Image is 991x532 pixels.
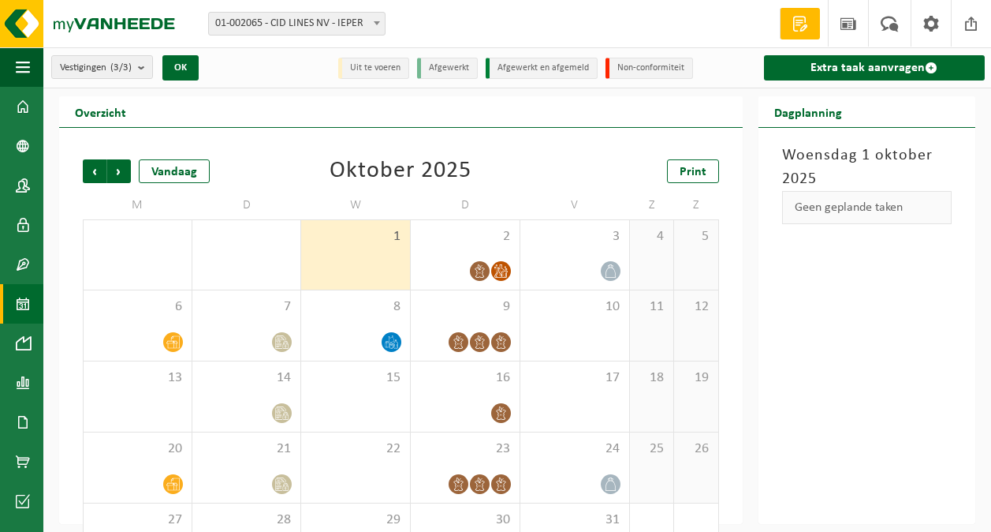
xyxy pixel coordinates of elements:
span: 20 [91,440,184,458]
td: D [411,191,520,219]
span: Vorige [83,159,106,183]
span: 24 [528,440,621,458]
span: Print [680,166,706,178]
button: Vestigingen(3/3) [51,55,153,79]
li: Non-conformiteit [605,58,693,79]
span: 01-002065 - CID LINES NV - IEPER [209,13,385,35]
span: 14 [200,369,293,387]
count: (3/3) [110,62,132,73]
td: D [192,191,302,219]
li: Afgewerkt en afgemeld [486,58,598,79]
span: 25 [638,440,665,458]
span: 23 [419,440,512,458]
span: 30 [419,511,512,529]
span: 29 [309,511,402,529]
div: Geen geplande taken [782,191,952,224]
li: Uit te voeren [338,58,409,79]
iframe: chat widget [8,497,263,532]
td: W [301,191,411,219]
span: 6 [91,298,184,316]
span: 4 [638,228,665,245]
li: Afgewerkt [417,58,478,79]
h3: Woensdag 1 oktober 2025 [782,144,952,191]
div: Oktober 2025 [330,159,471,183]
span: 3 [528,228,621,245]
span: 01-002065 - CID LINES NV - IEPER [208,12,386,36]
td: Z [630,191,674,219]
button: OK [162,55,199,81]
h2: Overzicht [59,96,142,127]
div: Vandaag [139,159,210,183]
span: 31 [528,511,621,529]
td: Z [674,191,719,219]
td: V [520,191,630,219]
span: 8 [309,298,402,316]
span: 9 [419,298,512,316]
span: 13 [91,369,184,387]
a: Print [667,159,719,183]
span: 16 [419,369,512,387]
span: 22 [309,440,402,458]
span: 11 [638,298,665,316]
span: 18 [638,369,665,387]
span: Volgende [107,159,131,183]
span: 19 [682,369,710,387]
span: 26 [682,440,710,458]
span: 7 [200,298,293,316]
h2: Dagplanning [758,96,858,127]
span: 15 [309,369,402,387]
span: 12 [682,298,710,316]
span: 5 [682,228,710,245]
span: Vestigingen [60,56,132,80]
span: 1 [309,228,402,245]
span: 10 [528,298,621,316]
td: M [83,191,192,219]
span: 17 [528,369,621,387]
span: 21 [200,440,293,458]
a: Extra taak aanvragen [764,55,985,81]
span: 2 [419,228,512,245]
